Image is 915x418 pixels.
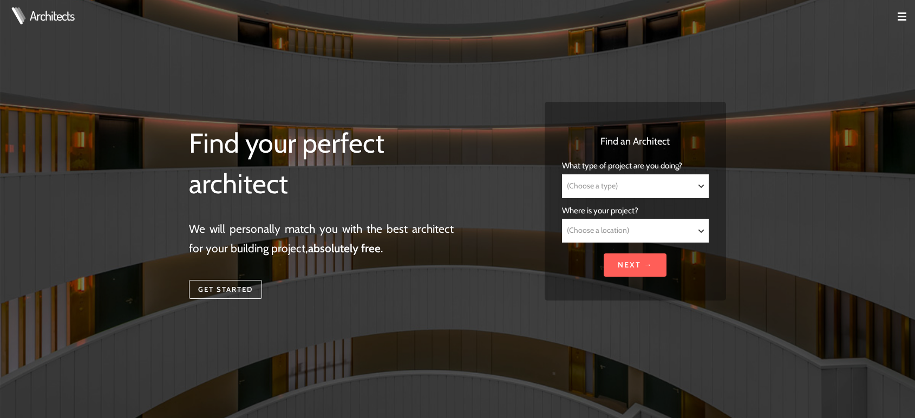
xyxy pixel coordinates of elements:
a: Get started [189,280,262,299]
strong: absolutely free [308,241,381,255]
h3: Find an Architect [562,134,709,149]
span: Where is your project? [562,206,638,215]
input: Next → [604,253,666,277]
h1: Find your perfect architect [189,123,454,205]
p: We will personally match you with the best architect for your building project, . [189,219,454,258]
a: Architects [30,9,74,22]
span: What type of project are you doing? [562,161,682,171]
img: Architects [9,7,28,24]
